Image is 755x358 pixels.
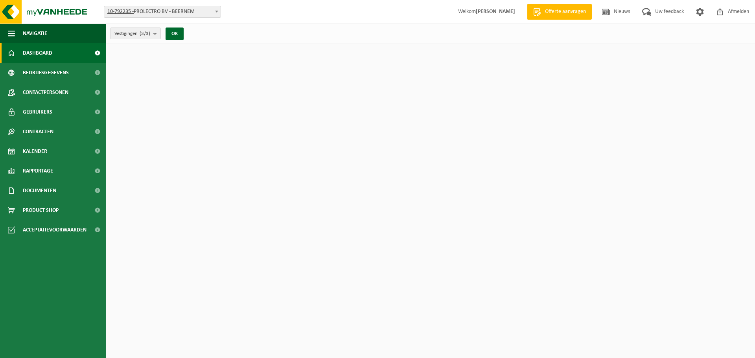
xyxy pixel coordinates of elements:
[527,4,592,20] a: Offerte aanvragen
[476,9,515,15] strong: [PERSON_NAME]
[23,161,53,181] span: Rapportage
[107,9,134,15] tcxspan: Call 10-792235 - via 3CX
[23,122,53,141] span: Contracten
[23,102,52,122] span: Gebruikers
[23,220,87,240] span: Acceptatievoorwaarden
[23,141,47,161] span: Kalender
[23,200,59,220] span: Product Shop
[110,28,161,39] button: Vestigingen(3/3)
[140,31,150,36] count: (3/3)
[543,8,588,16] span: Offerte aanvragen
[23,181,56,200] span: Documenten
[23,83,68,102] span: Contactpersonen
[104,6,221,17] span: 10-792235 - PROLECTRO BV - BEERNEM
[23,63,69,83] span: Bedrijfsgegevens
[23,24,47,43] span: Navigatie
[104,6,221,18] span: 10-792235 - PROLECTRO BV - BEERNEM
[166,28,184,40] button: OK
[114,28,150,40] span: Vestigingen
[23,43,52,63] span: Dashboard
